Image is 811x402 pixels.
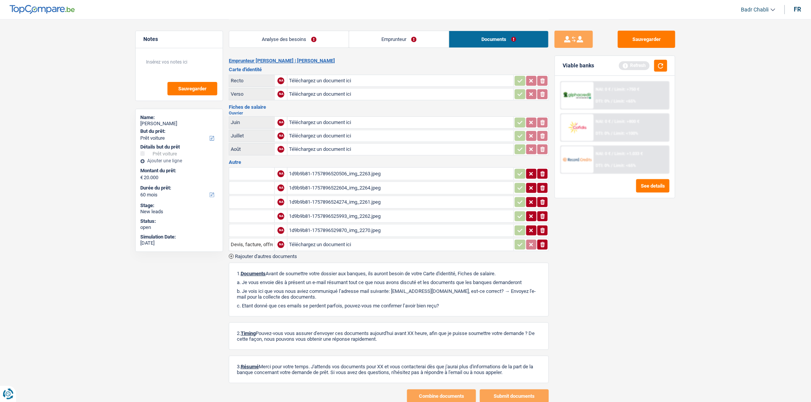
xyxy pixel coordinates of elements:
span: Timing [241,330,256,336]
img: Record Credits [563,152,591,167]
img: TopCompare Logo [10,5,75,14]
h5: Notes [143,36,215,42]
span: Limit: >750 € [615,87,640,92]
span: Rajouter d'autres documents [235,254,297,259]
div: Viable banks [563,62,594,69]
span: € [140,175,143,181]
span: DTI: 0% [596,163,610,168]
button: Rajouter d'autres documents [229,254,297,259]
div: NA [277,91,284,98]
div: NA [277,213,284,220]
h3: Carte d'identité [229,67,549,72]
div: Verso [231,91,273,97]
div: 1d9b9b81-1757896529870_img_2270.jpeg [289,225,512,236]
a: Documents [449,31,548,47]
div: NA [277,132,284,139]
div: open [140,224,218,230]
div: NA [277,199,284,206]
span: / [612,151,614,156]
div: NA [277,77,284,84]
p: 1. Avant de soumettre votre dossier aux banques, ils auront besoin de votre Carte d'identité, Fic... [237,271,541,276]
h2: Ouvrier [229,111,549,115]
div: Status: [140,218,218,224]
span: / [611,163,613,168]
span: NAI: 0 € [596,151,611,156]
div: 1d9b9b81-1757896522604_img_2264.jpeg [289,182,512,194]
p: 2. Pouvez-vous vous assurer d'envoyer ces documents aujourd'hui avant XX heure, afin que je puiss... [237,330,541,342]
p: b. Je vois ici que vous nous aviez communiqué l’adresse mail suivante: [EMAIL_ADDRESS][DOMAIN_NA... [237,288,541,300]
span: / [611,131,613,136]
p: 3. Merci pour votre temps. J'attends vos documents pour XX et vous contacterai dès que j'aurai p... [237,364,541,375]
button: Sauvegarder [167,82,217,95]
span: Documents [241,271,266,276]
div: NA [277,227,284,234]
h3: Autre [229,160,549,165]
img: Cofidis [563,120,591,134]
div: NA [277,241,284,248]
p: a. Je vous envoie dès à présent un e-mail résumant tout ce que nous avons discuté et les doc... [237,279,541,285]
span: Sauvegarder [178,86,207,91]
span: Limit: <100% [614,131,639,136]
span: / [612,119,614,124]
img: AlphaCredit [563,91,591,100]
div: Ajouter une ligne [140,158,218,163]
p: c. Etant donné que ces emails se perdent parfois, pouvez-vous me confirmer l’avoir bien reçu? [237,303,541,309]
div: Juillet [231,133,273,139]
div: 1d9b9b81-1757896525993_img_2262.jpeg [289,211,512,222]
span: / [612,87,614,92]
div: 1d9b9b81-1757896524274_img_2261.jpeg [289,196,512,208]
div: NA [277,170,284,177]
span: Résumé [241,364,259,369]
label: Durée du prêt: [140,185,217,191]
div: fr [794,6,801,13]
div: Août [231,146,273,152]
button: See details [636,179,670,193]
span: Limit: <65% [614,163,636,168]
span: / [611,99,613,104]
a: Emprunteur [349,31,449,47]
div: New leads [140,209,218,215]
div: Name: [140,114,218,121]
span: Limit: >1.033 € [615,151,643,156]
div: Refresh [619,61,650,70]
div: Détails but du prêt [140,144,218,150]
label: But du prêt: [140,128,217,134]
button: Sauvegarder [618,31,675,48]
span: Badr Chabli [741,7,769,13]
span: Limit: <65% [614,99,636,104]
div: NA [277,185,284,191]
label: Montant du prêt: [140,168,217,174]
span: DTI: 0% [596,131,610,136]
div: Stage: [140,203,218,209]
div: [DATE] [140,240,218,246]
div: Recto [231,78,273,83]
div: [PERSON_NAME] [140,121,218,127]
div: 1d9b9b81-1757896520506_img_2263.jpeg [289,168,512,180]
span: DTI: 0% [596,99,610,104]
h2: Emprunteur [PERSON_NAME] | [PERSON_NAME] [229,58,549,64]
div: NA [277,146,284,153]
div: NA [277,119,284,126]
span: Limit: >800 € [615,119,640,124]
div: Simulation Date: [140,234,218,240]
span: NAI: 0 € [596,119,611,124]
h3: Fiches de salaire [229,105,549,109]
div: Juin [231,119,273,125]
span: NAI: 0 € [596,87,611,92]
a: Analyse des besoins [229,31,349,47]
a: Badr Chabli [735,3,775,16]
